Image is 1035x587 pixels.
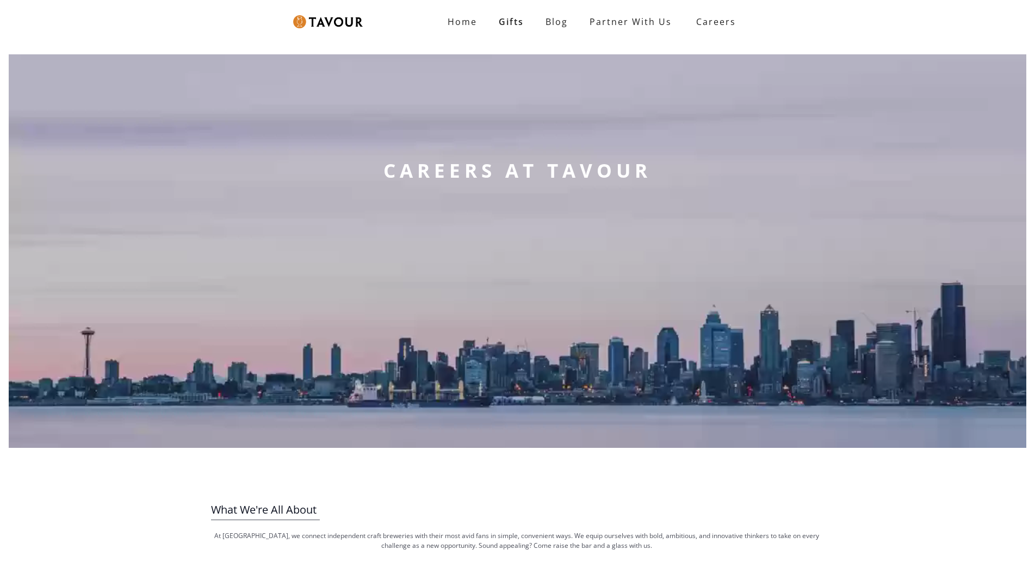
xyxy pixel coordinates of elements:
strong: Home [448,16,477,28]
a: partner with us [579,11,683,33]
p: At [GEOGRAPHIC_DATA], we connect independent craft breweries with their most avid fans in simple,... [211,531,823,551]
strong: CAREERS AT TAVOUR [383,158,652,184]
h3: What We're All About [211,500,823,520]
a: Gifts [488,11,535,33]
a: Careers [683,7,744,37]
a: Blog [535,11,579,33]
a: Home [437,11,488,33]
strong: Careers [696,11,736,33]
